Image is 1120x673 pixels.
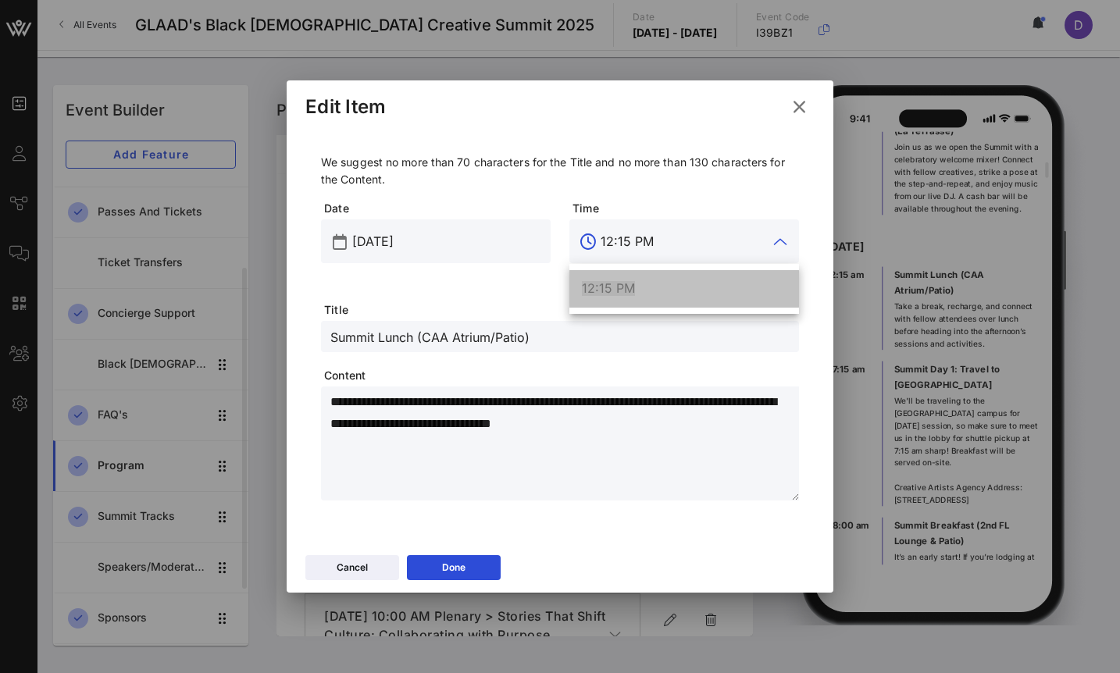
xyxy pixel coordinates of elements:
[321,154,799,188] p: We suggest no more than 70 characters for the Title and no more than 130 characters for the Content.
[407,555,501,580] button: Done
[572,201,799,216] span: Time
[324,368,799,383] span: Content
[333,234,347,250] button: prepend icon
[582,280,635,296] span: 12:15 PM
[337,560,368,575] div: Cancel
[352,229,541,254] input: Start Date
[442,560,465,575] div: Done
[601,229,768,254] input: Start Time
[305,555,399,580] button: Cancel
[324,302,799,318] span: Title
[324,201,551,216] span: Date
[305,95,386,119] div: Edit Item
